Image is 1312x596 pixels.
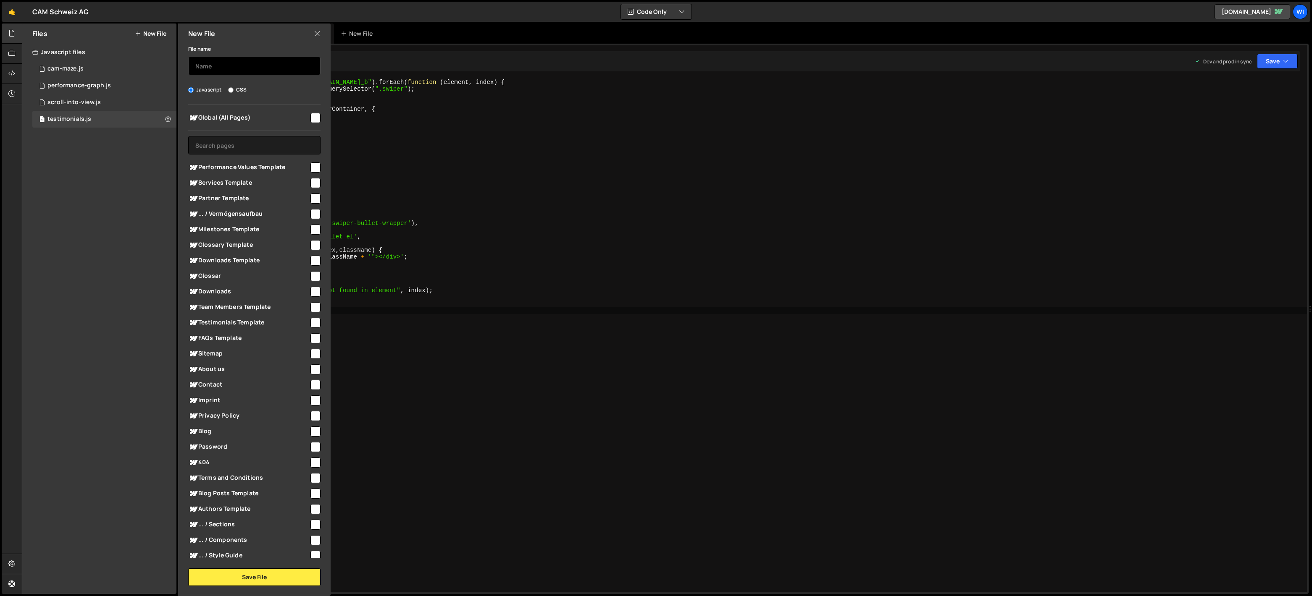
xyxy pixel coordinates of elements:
span: Testimonials Template [188,318,309,328]
span: Terms and Conditions [188,473,309,483]
input: Search pages [188,136,321,154]
div: 16518/44815.js [32,60,176,77]
label: CSS [228,86,247,94]
span: Global (All Pages) [188,113,309,123]
span: 404 [188,457,309,468]
button: New File [135,30,166,37]
h2: Files [32,29,47,38]
div: testimonials.js [47,115,91,123]
span: Partner Template [188,193,309,204]
a: wi [1293,4,1308,19]
span: Sitemap [188,349,309,359]
label: Javascript [188,86,222,94]
div: 16518/45884.js [32,111,176,128]
label: File name [188,45,211,53]
span: ... / Components [188,535,309,545]
span: ... / Vermögensaufbau [188,209,309,219]
input: Javascript [188,87,194,93]
input: Name [188,57,321,75]
span: Performance Values Template [188,162,309,173]
span: Team Members Template [188,302,309,312]
span: Glossary Template [188,240,309,250]
div: CAM Schweiz AG [32,7,89,17]
span: ... / Sections [188,520,309,530]
span: 1 [39,117,45,123]
span: Imprint [188,395,309,405]
div: Dev and prod in sync [1195,58,1252,65]
input: CSS [228,87,234,93]
a: 🤙 [2,2,22,22]
div: performance-graph.js [32,77,176,94]
h2: New File [188,29,215,38]
span: Downloads Template [188,256,309,266]
span: Services Template [188,178,309,188]
span: About us [188,364,309,374]
span: Downloads [188,287,309,297]
div: 16518/44910.js [32,94,176,111]
div: Javascript files [22,44,176,60]
span: Authors Template [188,504,309,514]
span: Password [188,442,309,452]
span: Milestones Template [188,225,309,235]
div: performance-graph.js [47,82,111,89]
span: ... / Style Guide [188,551,309,561]
div: scroll-into-view.js [47,99,101,106]
div: New File [341,29,376,38]
div: cam-maze.js [47,65,84,73]
span: Contact [188,380,309,390]
button: Save [1257,54,1298,69]
a: [DOMAIN_NAME] [1215,4,1290,19]
button: Save File [188,568,321,586]
span: Privacy Policy [188,411,309,421]
button: Code Only [621,4,691,19]
span: Blog [188,426,309,437]
span: Blog Posts Template [188,489,309,499]
span: FAQs Template [188,333,309,343]
span: Glossar [188,271,309,281]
